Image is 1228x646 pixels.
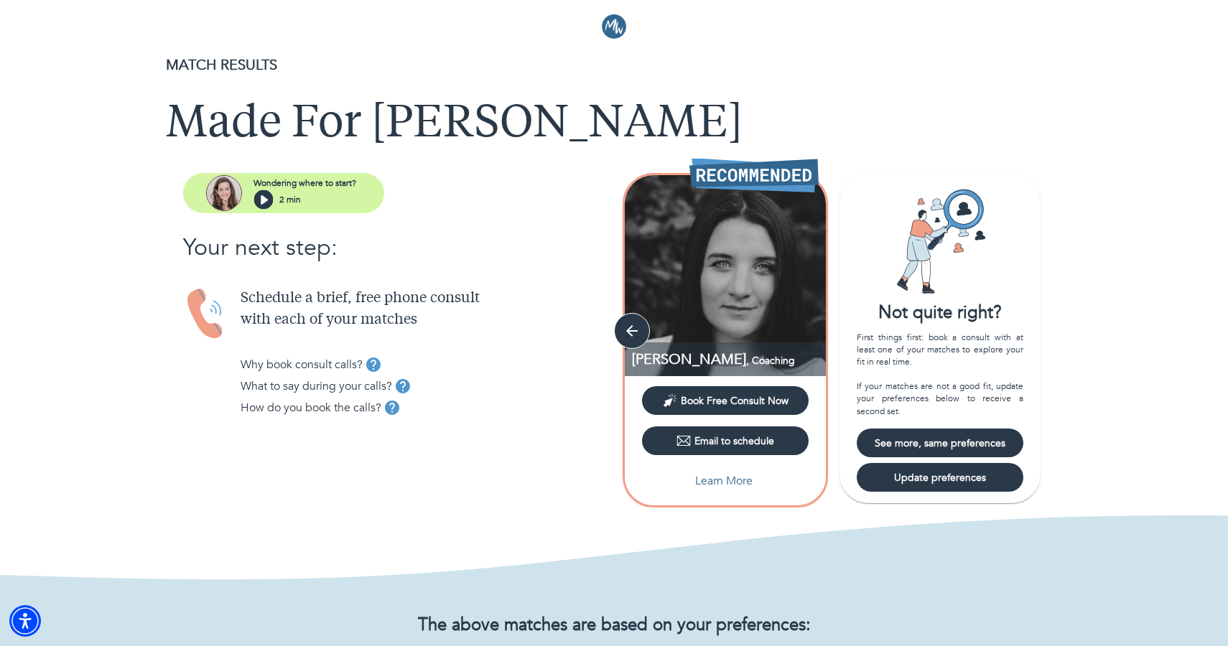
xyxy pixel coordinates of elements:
[681,394,789,408] span: Book Free Consult Now
[241,356,363,373] p: Why book consult calls?
[632,350,826,369] p: [PERSON_NAME]
[166,615,1062,636] h2: The above matches are based on your preferences:
[862,436,1018,450] span: See more, same preferences
[183,230,614,265] p: Your next step:
[166,99,1062,151] h1: Made For [PERSON_NAME]
[857,429,1023,457] button: See more, same preferences
[676,434,774,448] div: Email to schedule
[253,177,356,189] p: Wondering where to start?
[166,55,1062,76] p: MATCH RESULTS
[746,354,795,368] span: , Coaching
[183,173,384,213] button: assistantWondering where to start?2 min
[241,378,392,395] p: What to say during your calls?
[9,605,41,637] div: Accessibility Menu
[642,467,809,495] button: Learn More
[857,463,1023,492] button: Update preferences
[183,288,229,340] img: Handset
[689,158,819,192] img: Recommended Therapist
[241,288,614,331] p: Schedule a brief, free phone consult with each of your matches
[839,301,1041,325] div: Not quite right?
[642,386,809,415] button: Book Free Consult Now
[602,14,626,39] img: Logo
[642,426,809,455] button: Email to schedule
[886,187,994,295] img: Card icon
[857,332,1023,418] div: First things first: book a consult with at least one of your matches to explore your fit in real ...
[392,375,414,397] button: tooltip
[625,175,826,376] img: Abigail Finck profile
[363,354,384,375] button: tooltip
[862,471,1018,484] span: Update preferences
[695,472,753,490] p: Learn More
[206,175,242,211] img: assistant
[381,397,403,418] button: tooltip
[279,193,301,206] p: 2 min
[241,399,381,416] p: How do you book the calls?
